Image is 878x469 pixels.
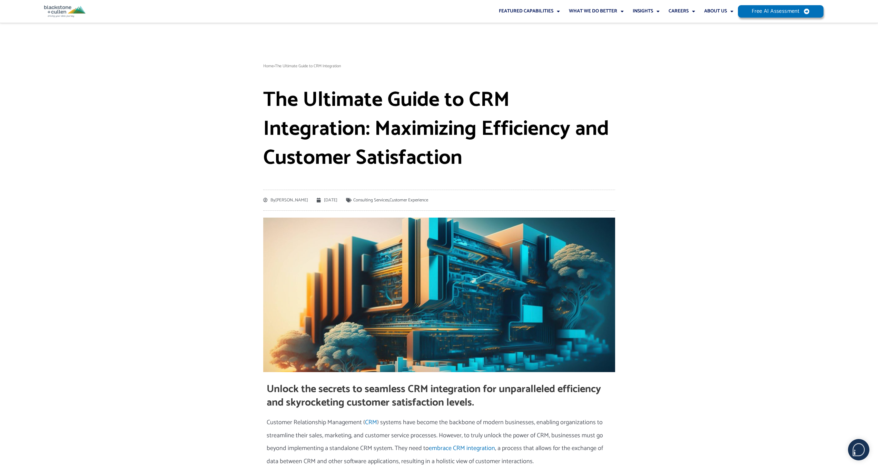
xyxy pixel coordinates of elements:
[752,9,799,14] span: Free AI Assessment
[429,443,495,453] a: embrace CRM integration
[267,382,612,409] h2: Unlock the secrets to seamless CRM integration for unparalleled efficiency and skyrocketing custo...
[848,439,869,460] img: users%2F5SSOSaKfQqXq3cFEnIZRYMEs4ra2%2Fmedia%2Fimages%2F-Bulle%20blanche%20sans%20fond%20%2B%20ma...
[270,197,275,204] span: By
[324,197,337,204] time: [DATE]
[263,61,615,71] nav: breadcrumbs
[263,86,615,172] h1: The Ultimate Guide to CRM Integration: Maximizing Efficiency and Customer Satisfaction
[317,195,337,206] a: [DATE]
[274,63,275,69] span: »
[275,63,341,69] span: The Ultimate Guide to CRM Integration
[268,195,308,206] span: [PERSON_NAME]
[738,5,823,18] a: Free AI Assessment
[365,417,377,428] a: CRM
[263,195,308,206] a: By[PERSON_NAME]
[263,218,615,372] img: CRM Integration
[353,197,389,204] a: Consulting Services
[353,197,428,204] span: ,
[389,197,428,204] a: Customer Experience
[267,416,612,468] p: Customer Relationship Management ( ) systems have become the backbone of modern businesses, enabl...
[263,63,274,69] a: Home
